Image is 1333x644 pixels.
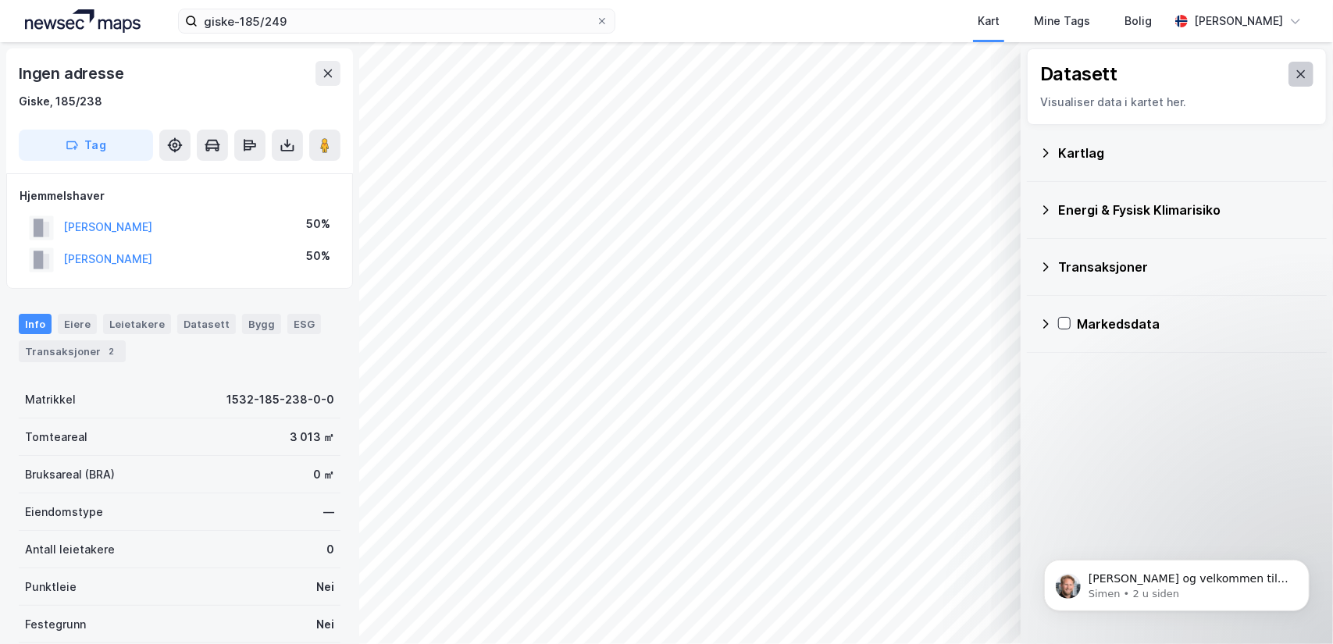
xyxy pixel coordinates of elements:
div: Bruksareal (BRA) [25,465,115,484]
div: Punktleie [25,578,77,596]
div: Matrikkel [25,390,76,409]
div: Leietakere [103,314,171,334]
div: Antall leietakere [25,540,115,559]
div: Ingen adresse [19,61,127,86]
div: Eiere [58,314,97,334]
div: Transaksjoner [19,340,126,362]
div: Datasett [177,314,236,334]
img: logo.a4113a55bc3d86da70a041830d287a7e.svg [25,9,141,33]
div: Mine Tags [1034,12,1090,30]
div: Hjemmelshaver [20,187,340,205]
div: Transaksjoner [1058,258,1314,276]
div: Festegrunn [25,615,86,634]
div: 0 ㎡ [313,465,334,484]
div: Energi & Fysisk Klimarisiko [1058,201,1314,219]
iframe: Intercom notifications melding [1021,527,1333,636]
div: Tomteareal [25,428,87,447]
div: 1532-185-238-0-0 [226,390,334,409]
div: Bolig [1124,12,1152,30]
div: ESG [287,314,321,334]
div: 50% [306,247,330,265]
div: Bygg [242,314,281,334]
button: Tag [19,130,153,161]
div: 2 [104,343,119,359]
div: Giske, 185/238 [19,92,102,111]
div: — [323,503,334,521]
div: Info [19,314,52,334]
div: Markedsdata [1077,315,1314,333]
div: 0 [326,540,334,559]
div: Kartlag [1058,144,1314,162]
input: Søk på adresse, matrikkel, gårdeiere, leietakere eller personer [198,9,596,33]
div: Eiendomstype [25,503,103,521]
div: [PERSON_NAME] [1194,12,1283,30]
div: Visualiser data i kartet her. [1040,93,1313,112]
div: Datasett [1040,62,1117,87]
div: 3 013 ㎡ [290,428,334,447]
div: Kart [978,12,1000,30]
div: 50% [306,215,330,233]
div: Nei [316,578,334,596]
div: Nei [316,615,334,634]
